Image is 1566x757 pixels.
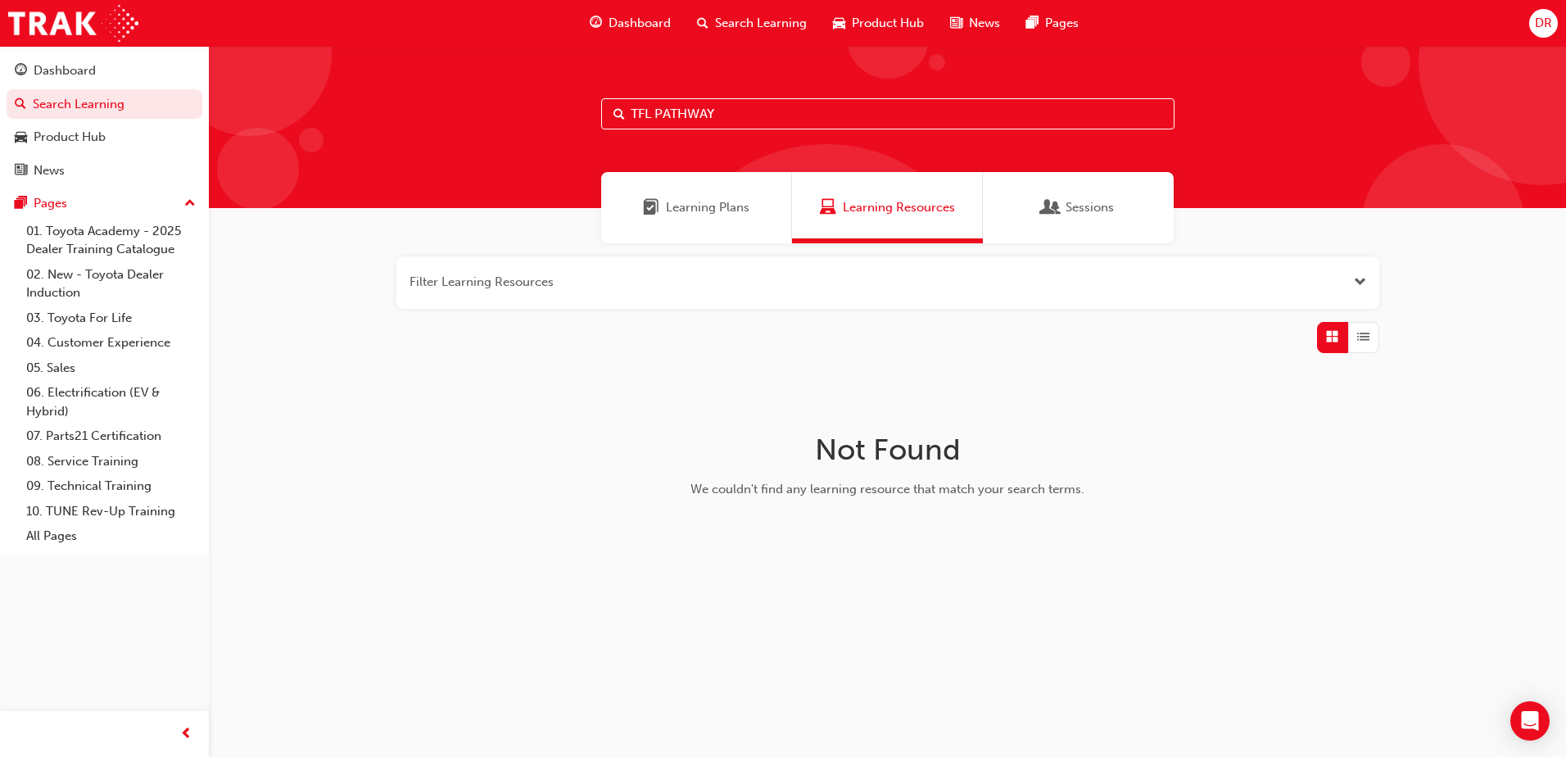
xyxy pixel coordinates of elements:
[20,306,202,331] a: 03. Toyota For Life
[577,7,684,40] a: guage-iconDashboard
[180,724,192,745] span: prev-icon
[184,193,196,215] span: up-icon
[15,130,27,145] span: car-icon
[1026,13,1039,34] span: pages-icon
[852,14,924,33] span: Product Hub
[1535,14,1552,33] span: DR
[7,188,202,219] button: Pages
[15,97,26,112] span: search-icon
[843,198,955,217] span: Learning Resources
[643,198,659,217] span: Learning Plans
[7,89,202,120] a: Search Learning
[820,7,937,40] a: car-iconProduct Hub
[1013,7,1092,40] a: pages-iconPages
[34,194,67,213] div: Pages
[628,480,1147,499] div: We couldn't find any learning resource that match your search terms.
[34,128,106,147] div: Product Hub
[820,198,836,217] span: Learning Resources
[697,13,708,34] span: search-icon
[590,13,602,34] span: guage-icon
[15,197,27,211] span: pages-icon
[1045,14,1079,33] span: Pages
[609,14,671,33] span: Dashboard
[1354,273,1366,292] button: Open the filter
[613,105,625,124] span: Search
[20,330,202,356] a: 04. Customer Experience
[20,380,202,424] a: 06. Electrification (EV & Hybrid)
[20,474,202,499] a: 09. Technical Training
[628,432,1147,468] h1: Not Found
[7,56,202,86] a: Dashboard
[20,219,202,262] a: 01. Toyota Academy - 2025 Dealer Training Catalogue
[601,172,792,243] a: Learning PlansLearning Plans
[20,262,202,306] a: 02. New - Toyota Dealer Induction
[833,13,845,34] span: car-icon
[792,172,983,243] a: Learning ResourcesLearning Resources
[937,7,1013,40] a: news-iconNews
[983,172,1174,243] a: SessionsSessions
[7,122,202,152] a: Product Hub
[20,356,202,381] a: 05. Sales
[15,164,27,179] span: news-icon
[1510,701,1550,741] div: Open Intercom Messenger
[8,5,138,42] img: Trak
[1066,198,1114,217] span: Sessions
[666,198,749,217] span: Learning Plans
[20,449,202,474] a: 08. Service Training
[34,161,65,180] div: News
[684,7,820,40] a: search-iconSearch Learning
[20,499,202,524] a: 10. TUNE Rev-Up Training
[20,524,202,549] a: All Pages
[601,98,1174,129] input: Search...
[7,52,202,188] button: DashboardSearch LearningProduct HubNews
[715,14,807,33] span: Search Learning
[1326,328,1338,347] span: Grid
[20,424,202,449] a: 07. Parts21 Certification
[950,13,962,34] span: news-icon
[7,156,202,186] a: News
[34,61,96,80] div: Dashboard
[969,14,1000,33] span: News
[1357,328,1369,347] span: List
[1529,9,1558,38] button: DR
[15,64,27,79] span: guage-icon
[1043,198,1059,217] span: Sessions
